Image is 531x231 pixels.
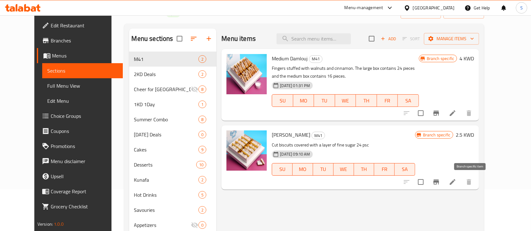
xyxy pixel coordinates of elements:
[293,163,313,176] button: MO
[334,163,354,176] button: WE
[198,191,206,199] div: items
[129,97,217,112] div: 1KD 1Day1
[309,55,322,63] span: M41
[51,112,118,120] span: Choice Groups
[277,33,351,44] input: search
[134,176,199,184] span: Kunafa
[398,34,424,44] span: Select section first
[129,172,217,187] div: Kunafa2
[414,107,427,120] span: Select to update
[420,132,453,138] span: Branch specific
[198,146,206,153] div: items
[198,176,206,184] div: items
[378,34,398,44] button: Add
[316,165,331,174] span: TU
[37,139,123,154] a: Promotions
[186,31,201,46] span: Sort sections
[380,96,396,105] span: FR
[277,83,312,89] span: [DATE] 01:31 PM
[198,221,206,229] div: items
[311,132,325,139] div: M41
[134,206,199,214] span: Savouries
[129,67,217,82] div: 2KD Deals2
[51,203,118,210] span: Grocery Checklist
[199,117,206,123] span: 8
[129,187,217,202] div: Hot Drinks5
[374,163,395,176] button: FR
[272,130,310,140] span: [PERSON_NAME]
[129,112,217,127] div: Summer Combo8
[272,64,419,80] p: Fingers stuffed with walnuts and cinnamon. The large box contains 24 pieces and the medium box co...
[37,184,123,199] a: Coverage Report
[134,161,197,168] span: Desserts
[134,85,191,93] span: Cheer for [GEOGRAPHIC_DATA]
[134,146,199,153] span: Cakes
[414,175,427,189] span: Select to update
[377,165,392,174] span: FR
[191,85,198,93] svg: Inactive section
[134,116,199,123] span: Summer Combo
[134,131,199,138] span: [DATE] Deals
[380,35,397,42] span: Add
[520,4,523,11] span: S
[406,9,436,17] span: import
[52,52,118,59] span: Menus
[129,157,217,172] div: Desserts10
[335,94,356,107] button: WE
[134,191,199,199] span: Hot Drinks
[37,124,123,139] a: Coupons
[221,34,256,43] h2: Menu items
[54,220,64,228] span: 1.0.0
[429,174,444,190] button: Branch-specific-item
[357,165,372,174] span: TH
[400,96,416,105] span: SA
[413,4,454,11] div: [GEOGRAPHIC_DATA]
[295,165,311,174] span: MO
[199,177,206,183] span: 2
[449,109,456,117] a: Edit menu item
[199,222,206,228] span: 0
[134,55,199,63] span: M41
[296,96,312,105] span: MO
[134,70,199,78] div: 2KD Deals
[277,151,312,157] span: [DATE] 09:10 AM
[47,97,118,105] span: Edit Menu
[134,221,191,229] span: Appetizers
[199,56,206,62] span: 2
[37,18,123,33] a: Edit Restaurant
[42,78,123,93] a: Full Menu View
[317,96,333,105] span: TU
[51,173,118,180] span: Upsell
[460,54,474,63] h6: 4 KWD
[429,106,444,121] button: Branch-specific-item
[345,4,383,12] div: Menu-management
[456,130,474,139] h6: 2.5 KWD
[134,101,199,108] span: 1KD 1Day
[365,32,378,45] span: Select section
[397,165,413,174] span: SA
[198,85,206,93] div: items
[198,70,206,78] div: items
[338,96,354,105] span: WE
[199,71,206,77] span: 2
[395,163,415,176] button: SA
[198,101,206,108] div: items
[51,157,118,165] span: Menu disclaimer
[37,154,123,169] a: Menu disclaimer
[198,116,206,123] div: items
[293,94,314,107] button: MO
[47,82,118,90] span: Full Menu View
[198,206,206,214] div: items
[37,169,123,184] a: Upsell
[129,52,217,67] div: M412
[429,35,474,43] span: Manage items
[51,127,118,135] span: Coupons
[198,55,206,63] div: items
[275,96,290,105] span: SU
